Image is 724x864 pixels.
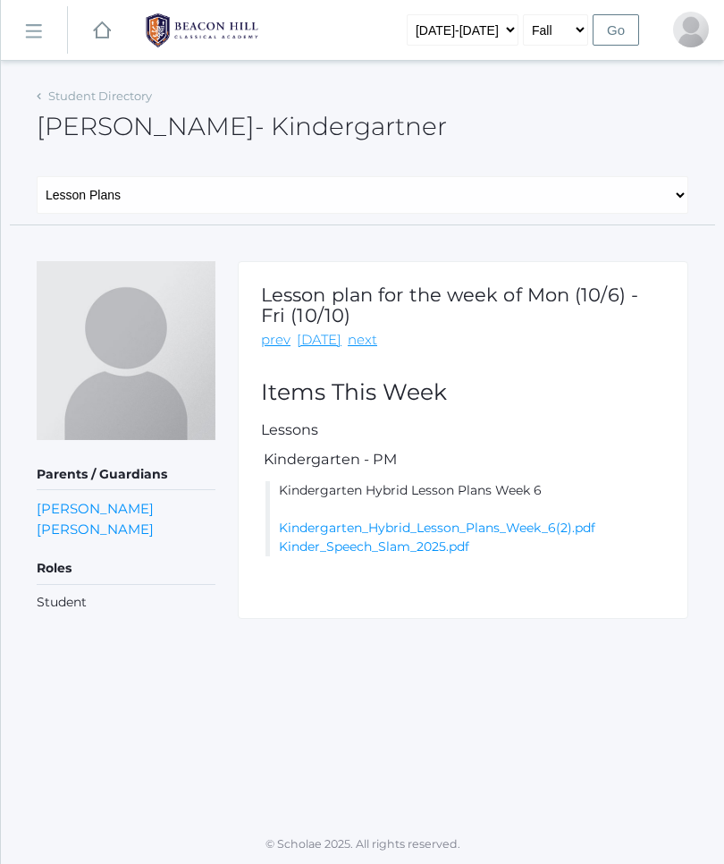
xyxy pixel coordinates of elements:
[348,330,377,351] a: next
[37,113,447,140] h2: [PERSON_NAME]
[37,593,215,612] li: Student
[279,520,595,536] a: Kindergarten_Hybrid_Lesson_Plans_Week_6(2).pdf
[673,12,709,47] div: Lily Ip
[37,519,154,539] a: [PERSON_NAME]
[261,284,665,326] h1: Lesson plan for the week of Mon (10/6) - Fri (10/10)
[593,14,639,46] input: Go
[37,498,154,519] a: [PERSON_NAME]
[37,261,215,440] img: Christopher Ip
[261,380,665,405] h2: Items This Week
[297,330,341,351] a: [DATE]
[48,89,152,103] a: Student Directory
[1,836,724,853] p: © Scholae 2025. All rights reserved.
[261,422,665,438] h5: Lessons
[265,481,665,556] li: Kindergarten Hybrid Lesson Plans Week 6
[261,452,665,468] h5: Kindergarten - PM
[255,111,447,141] span: - Kindergartner
[279,538,469,555] a: Kinder_Speech_Slam_2025.pdf
[37,554,215,584] h5: Roles
[135,8,269,53] img: 1_BHCALogos-05.png
[37,460,215,490] h5: Parents / Guardians
[261,330,290,351] a: prev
